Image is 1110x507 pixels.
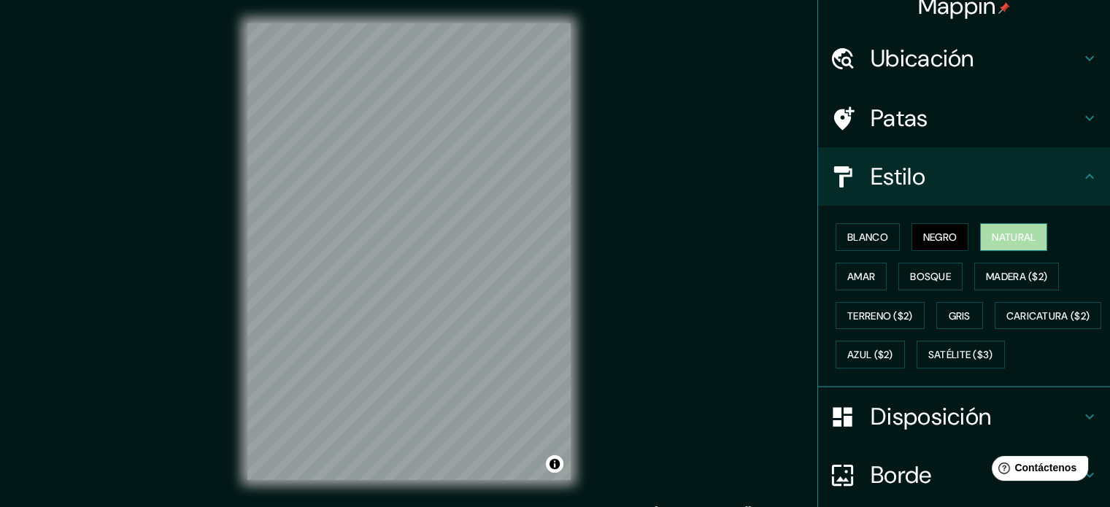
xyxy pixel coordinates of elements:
[847,309,913,322] font: Terreno ($2)
[836,223,900,251] button: Blanco
[818,29,1110,88] div: Ubicación
[847,231,888,244] font: Blanco
[974,263,1059,290] button: Madera ($2)
[836,263,887,290] button: Amar
[847,349,893,362] font: Azul ($2)
[936,302,983,330] button: Gris
[836,341,905,368] button: Azul ($2)
[836,302,925,330] button: Terreno ($2)
[1006,309,1090,322] font: Caricatura ($2)
[898,263,963,290] button: Bosque
[911,223,969,251] button: Negro
[847,270,875,283] font: Amar
[917,341,1005,368] button: Satélite ($3)
[980,450,1094,491] iframe: Lanzador de widgets de ayuda
[871,401,991,432] font: Disposición
[992,231,1036,244] font: Natural
[928,349,993,362] font: Satélite ($3)
[910,270,951,283] font: Bosque
[818,89,1110,147] div: Patas
[818,387,1110,446] div: Disposición
[923,231,957,244] font: Negro
[546,455,563,473] button: Activar o desactivar atribución
[949,309,971,322] font: Gris
[871,43,974,74] font: Ubicación
[818,147,1110,206] div: Estilo
[995,302,1102,330] button: Caricatura ($2)
[986,270,1047,283] font: Madera ($2)
[818,446,1110,504] div: Borde
[998,2,1010,14] img: pin-icon.png
[871,460,932,490] font: Borde
[871,161,925,192] font: Estilo
[247,23,571,480] canvas: Mapa
[980,223,1047,251] button: Natural
[871,103,928,133] font: Patas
